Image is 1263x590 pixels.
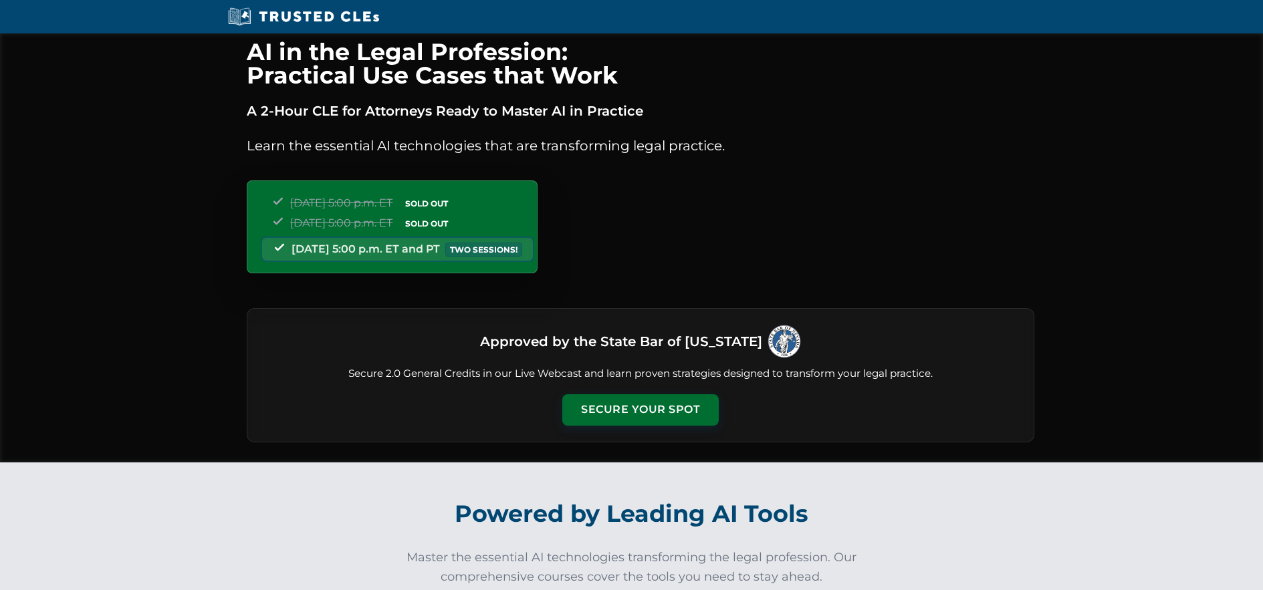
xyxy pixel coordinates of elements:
[398,548,866,587] p: Master the essential AI technologies transforming the legal profession. Our comprehensive courses...
[290,216,392,229] span: [DATE] 5:00 p.m. ET
[290,196,392,209] span: [DATE] 5:00 p.m. ET
[480,329,762,353] h3: Approved by the State Bar of [US_STATE]
[224,7,384,27] img: Trusted CLEs
[247,100,1034,122] p: A 2-Hour CLE for Attorneys Ready to Master AI in Practice
[768,325,801,358] img: Logo
[400,216,453,231] span: SOLD OUT
[400,196,453,210] span: SOLD OUT
[247,40,1034,87] h1: AI in the Legal Profession: Practical Use Cases that Work
[263,366,1018,382] p: Secure 2.0 General Credits in our Live Webcast and learn proven strategies designed to transform ...
[261,490,1002,537] h2: Powered by Leading AI Tools
[247,135,1034,156] p: Learn the essential AI technologies that are transforming legal practice.
[562,394,719,425] button: Secure Your Spot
